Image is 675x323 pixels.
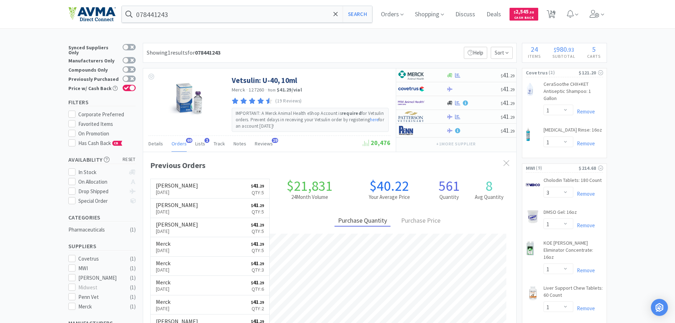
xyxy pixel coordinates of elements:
[234,140,246,147] span: Notes
[186,138,192,143] span: 69
[78,120,136,128] div: Favorited Items
[151,276,270,295] a: Merck[DATE]$41.29Qty:6
[544,177,602,187] a: Cholodin Tablets: 180 Count
[151,295,270,315] a: Merck[DATE]$41.29Qty:2
[130,283,136,292] div: ( 1 )
[251,261,253,266] span: $
[514,16,534,21] span: Cash Back
[156,305,170,312] p: [DATE]
[464,47,487,59] p: Help
[259,300,264,305] span: . 29
[251,201,264,208] span: 41
[156,188,198,196] p: [DATE]
[568,46,574,53] span: 93
[398,111,424,122] img: f5e969b455434c6296c6d81ef179fa71_3.png
[187,49,220,56] span: for
[579,164,603,172] div: $214.68
[501,73,503,78] span: $
[522,53,547,60] h4: Items
[251,298,264,305] span: 41
[581,53,607,60] h4: Carts
[78,283,122,292] div: Midwest
[501,101,503,106] span: $
[573,140,595,147] a: Remove
[78,178,125,186] div: On Allocation
[156,202,198,208] h6: [PERSON_NAME]
[547,53,581,60] h4: Subtotal
[259,280,264,285] span: . 29
[251,240,264,247] span: 41
[251,246,264,254] p: Qty: 5
[123,156,136,163] span: reset
[363,139,390,147] span: 20,476
[544,285,603,301] a: Liver Support Chew Tablets: 60 Count
[68,57,119,63] div: Manufacturers Only
[501,112,514,121] span: 41
[526,178,540,192] img: 15295c0ee14f4e72a897c08ba038ce66_7902.png
[156,227,198,235] p: [DATE]
[259,184,264,189] span: . 29
[514,8,534,15] span: 2,545
[433,139,479,149] button: +1more supplier
[156,222,198,227] h6: [PERSON_NAME]
[122,6,372,22] input: Search by item, sku, manufacturer, ingredient, size...
[509,128,514,134] span: . 29
[255,140,273,147] span: Reviews
[195,49,220,56] strong: 078441243
[573,108,595,115] a: Remove
[151,179,270,199] a: [PERSON_NAME][DATE]$41.29Qty:5
[259,203,264,208] span: . 29
[130,302,136,311] div: ( 1 )
[501,85,514,93] span: 41
[398,70,424,80] img: 6d7abf38e3b8462597f4a2f88dede81e_176.png
[171,140,187,147] span: Orders
[251,242,253,247] span: $
[548,69,579,76] span: ( 2 )
[251,223,253,228] span: $
[150,159,509,172] div: Previous Orders
[272,138,278,143] span: 19
[469,179,509,193] h1: 8
[156,208,198,216] p: [DATE]
[68,242,136,250] h5: Suppliers
[251,208,264,216] p: Qty: 5
[556,45,567,54] span: 980
[68,225,126,234] div: Pharmaceuticals
[526,127,531,141] img: dd6aad9d9bda44f5b1a316550b5e13fb_370976.png
[544,127,602,137] a: [MEDICAL_DATA] Rinse: 16oz
[164,76,214,122] img: 767eba22400f4a52bfbfc9d42a87b021_529705.jpg
[151,218,270,238] a: [PERSON_NAME][DATE]$41.29Qty:5
[429,193,469,201] h2: Quantity
[78,129,136,138] div: On Promotion
[151,237,270,257] a: Merck[DATE]$41.29Qty:5
[214,140,225,147] span: Track
[78,255,122,263] div: Covetrus
[78,168,125,177] div: In Stock
[526,164,535,172] span: MWI
[265,87,267,93] span: ·
[68,76,119,82] div: Previously Purchased
[544,81,603,105] a: CeraSoothe CHX+KET Antiseptic Shampoo: 1 Gallon
[501,115,503,120] span: $
[251,182,264,189] span: 41
[251,184,253,189] span: $
[78,140,123,146] span: Has Cash Back
[156,279,170,285] h6: Merck
[398,125,424,136] img: e1133ece90fa4a959c5ae41b0808c578_9.png
[277,87,302,93] strong: $41.29 / vial
[349,193,429,201] h2: Your Average Price
[68,156,136,164] h5: Availability
[78,293,122,301] div: Penn Vet
[526,210,540,224] img: 9637b8d9f872495fbe8bef2e0c7f06f2_7925.png
[554,46,556,53] span: $
[251,227,264,235] p: Qty: 5
[370,117,378,123] a: here
[156,246,170,254] p: [DATE]
[68,85,119,91] div: Price w/ Cash Back
[232,87,245,93] a: Merck
[236,110,385,130] p: IMPORTANT: A Merck Animal Health eShop Account is for Vetsulin orders. Prevent delays in receivin...
[78,274,122,282] div: [PERSON_NAME]
[501,71,514,79] span: 41
[259,223,264,228] span: . 29
[78,264,122,273] div: MWI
